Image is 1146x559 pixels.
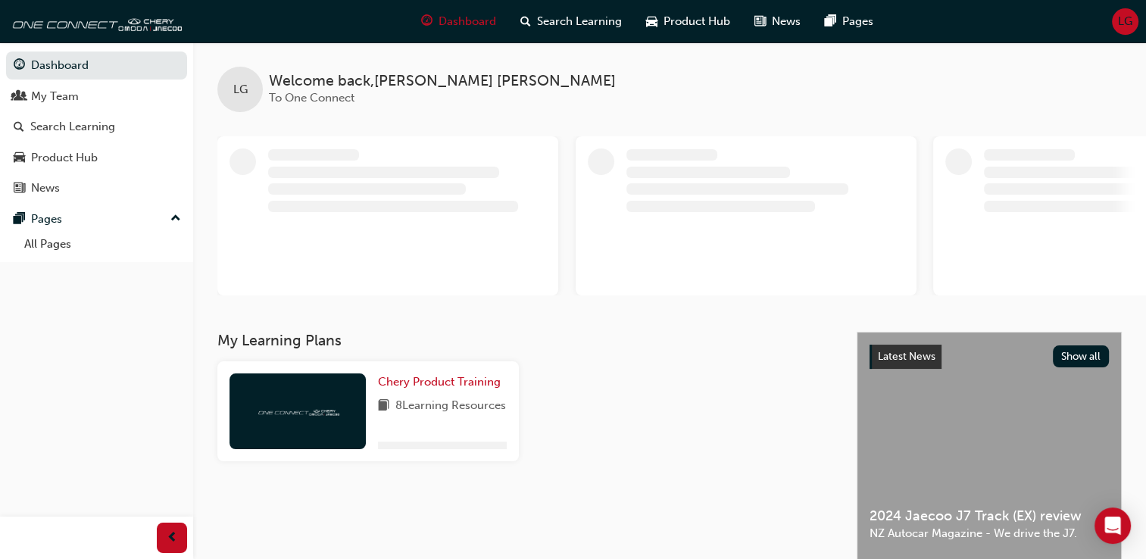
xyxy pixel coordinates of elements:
span: LG [1118,13,1132,30]
span: NZ Autocar Magazine - We drive the J7. [870,525,1109,542]
img: oneconnect [8,6,182,36]
span: News [772,13,801,30]
button: LG [1112,8,1138,35]
a: Chery Product Training [378,373,507,391]
span: Latest News [878,350,935,363]
a: car-iconProduct Hub [634,6,742,37]
span: guage-icon [14,59,25,73]
span: prev-icon [167,529,178,548]
div: Pages [31,211,62,228]
span: search-icon [14,120,24,134]
h3: My Learning Plans [217,332,832,349]
span: 8 Learning Resources [395,397,506,416]
span: news-icon [754,12,766,31]
span: news-icon [14,182,25,195]
span: search-icon [520,12,531,31]
span: To One Connect [269,91,354,105]
span: pages-icon [825,12,836,31]
span: car-icon [14,151,25,165]
div: Search Learning [30,118,115,136]
span: Pages [842,13,873,30]
span: people-icon [14,90,25,104]
div: Product Hub [31,149,98,167]
a: My Team [6,83,187,111]
span: LG [233,81,248,98]
span: Chery Product Training [378,375,501,389]
div: My Team [31,88,79,105]
button: Show all [1053,345,1110,367]
a: news-iconNews [742,6,813,37]
span: Product Hub [664,13,730,30]
a: Dashboard [6,52,187,80]
span: 2024 Jaecoo J7 Track (EX) review [870,507,1109,525]
span: up-icon [170,209,181,229]
div: News [31,180,60,197]
span: guage-icon [421,12,432,31]
button: Pages [6,205,187,233]
a: Product Hub [6,144,187,172]
a: Latest NewsShow all [870,345,1109,369]
button: DashboardMy TeamSearch LearningProduct HubNews [6,48,187,205]
div: Open Intercom Messenger [1094,507,1131,544]
img: oneconnect [256,404,339,418]
a: Search Learning [6,113,187,141]
span: pages-icon [14,213,25,226]
span: Dashboard [439,13,496,30]
a: All Pages [18,233,187,256]
a: pages-iconPages [813,6,885,37]
a: News [6,174,187,202]
a: search-iconSearch Learning [508,6,634,37]
a: guage-iconDashboard [409,6,508,37]
span: car-icon [646,12,657,31]
span: Search Learning [537,13,622,30]
span: book-icon [378,397,389,416]
span: Welcome back , [PERSON_NAME] [PERSON_NAME] [269,73,616,90]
